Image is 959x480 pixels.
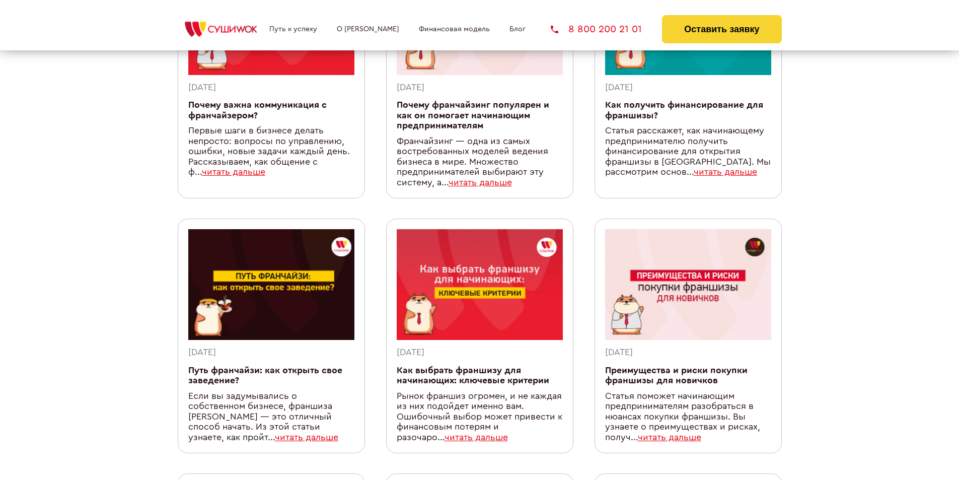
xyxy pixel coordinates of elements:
a: читать дальше [445,433,508,442]
a: читать дальше [202,168,265,176]
a: читать дальше [694,168,757,176]
button: Оставить заявку [662,15,781,43]
a: читать дальше [275,433,338,442]
div: Первые шаги в бизнесе делать непросто: вопросы по управлению, ошибки, новые задачи каждый день. Р... [188,126,354,178]
a: Почему важна коммуникация с франчайзером? [188,101,327,120]
div: [DATE] [188,83,354,93]
a: читать дальше [449,178,512,187]
a: Преимущества и риски покупки франшизы для новичков [605,366,748,385]
a: Путь к успеху [269,25,317,33]
a: Блог [509,25,526,33]
div: [DATE] [605,83,771,93]
a: Как получить финансирование для франшизы? [605,101,763,120]
div: Статья поможет начинающим предпринимателям разобраться в нюансах покупки франшизы. Вы узнаете о п... [605,391,771,443]
a: читать дальше [638,433,701,442]
div: Если вы задумывались о собственном бизнесе, франшиза [PERSON_NAME] — это отличный способ начать. ... [188,391,354,443]
div: Рынок франшиз огромен, и не каждая из них подойдет именно вам. Ошибочный выбор может привести к ф... [397,391,563,443]
a: Путь франчайзи: как открыть свое заведение? [188,366,342,385]
div: Статья расскажет, как начинающему предпринимателю получить финансирование для открытия франшизы в... [605,126,771,178]
a: Почему франчайзинг популярен и как он помогает начинающим предпринимателям [397,101,549,130]
a: 8 800 200 21 01 [551,24,642,34]
div: [DATE] [188,348,354,358]
a: Финансовая модель [419,25,490,33]
a: О [PERSON_NAME] [337,25,399,33]
div: Франчайзинг ― одна из самых востребованных моделей ведения бизнеса в мире. Множество предпринимат... [397,136,563,188]
div: [DATE] [397,83,563,93]
div: [DATE] [605,348,771,358]
span: 8 800 200 21 01 [568,24,642,34]
div: [DATE] [397,348,563,358]
a: Как выбрать франшизу для начинающих: ключевые критерии [397,366,549,385]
